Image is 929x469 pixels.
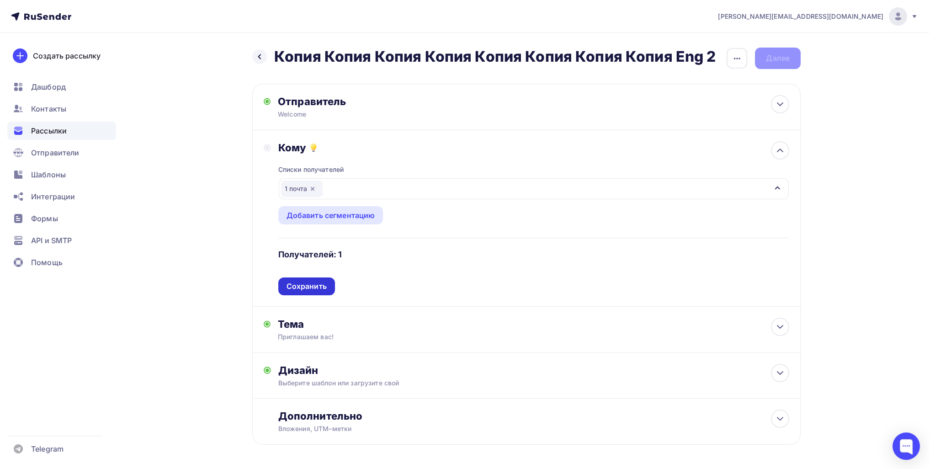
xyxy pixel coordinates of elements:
[7,209,116,228] a: Формы
[31,125,67,136] span: Рассылки
[278,364,789,377] div: Дизайн
[274,48,716,66] h2: Копия Копия Копия Копия Копия Копия Копия Копия Eng 2
[278,178,789,200] button: 1 почта
[31,81,66,92] span: Дашборд
[7,165,116,184] a: Шаблоны
[278,249,342,260] h4: Получателей: 1
[7,100,116,118] a: Контакты
[31,191,75,202] span: Интеграции
[278,165,344,174] div: Списки получателей
[7,78,116,96] a: Дашборд
[287,210,375,221] div: Добавить сегментацию
[278,95,476,108] div: Отправитель
[278,410,789,422] div: Дополнительно
[718,12,883,21] span: [PERSON_NAME][EMAIL_ADDRESS][DOMAIN_NAME]
[287,281,327,292] div: Сохранить
[278,378,738,388] div: Выберите шаблон или загрузите свой
[278,424,738,433] div: Вложения, UTM–метки
[31,257,63,268] span: Помощь
[31,103,66,114] span: Контакты
[278,141,789,154] div: Кому
[31,443,64,454] span: Telegram
[278,332,441,341] div: Приглашаем вас!
[278,318,458,330] div: Тема
[718,7,918,26] a: [PERSON_NAME][EMAIL_ADDRESS][DOMAIN_NAME]
[278,110,456,119] div: Welcome
[7,144,116,162] a: Отправители
[33,50,101,61] div: Создать рассылку
[31,169,66,180] span: Шаблоны
[281,181,323,197] div: 1 почта
[7,122,116,140] a: Рассылки
[31,235,72,246] span: API и SMTP
[31,147,80,158] span: Отправители
[31,213,58,224] span: Формы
